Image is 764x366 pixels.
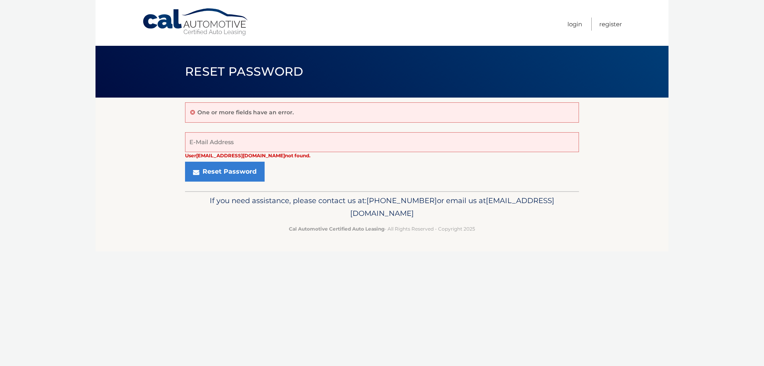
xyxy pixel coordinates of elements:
[185,132,579,152] input: E-Mail Address
[190,225,574,233] p: - All Rights Reserved - Copyright 2025
[142,8,249,36] a: Cal Automotive
[366,196,437,205] span: [PHONE_NUMBER]
[185,162,265,182] button: Reset Password
[289,226,384,232] strong: Cal Automotive Certified Auto Leasing
[197,109,294,116] p: One or more fields have an error.
[185,153,310,159] strong: User [EMAIL_ADDRESS][DOMAIN_NAME] not found.
[190,194,574,220] p: If you need assistance, please contact us at: or email us at
[567,18,582,31] a: Login
[350,196,554,218] span: [EMAIL_ADDRESS][DOMAIN_NAME]
[599,18,622,31] a: Register
[185,64,303,79] span: Reset Password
